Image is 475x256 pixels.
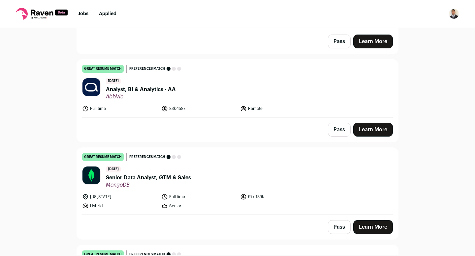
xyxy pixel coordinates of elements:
[77,60,398,117] a: great resume match Preferences match [DATE] Analyst, BI & Analytics - AA AbbVie Full time 83k-158...
[328,220,351,234] button: Pass
[106,86,176,93] span: Analyst, BI & Analytics - AA
[82,166,100,184] img: c5bf07b10918668e1a31cfea1b7e5a4b07ede11153f090b12a787418ee836f43.png
[106,182,191,188] span: MongoDB
[82,193,157,200] li: [US_STATE]
[82,78,100,96] img: 9bb8f42bc2a01c8d2368b17f7f6ecb2cf3778cc0eeedc100ffeb73f28e689dc1.jpg
[328,35,351,48] button: Pass
[78,12,88,16] a: Jobs
[77,148,398,215] a: great resume match Preferences match [DATE] Senior Data Analyst, GTM & Sales MongoDB [US_STATE] F...
[161,193,237,200] li: Full time
[161,203,237,209] li: Senior
[240,105,315,112] li: Remote
[449,9,459,19] img: 7594079-medium_jpg
[161,105,237,112] li: 83k-158k
[106,166,121,172] span: [DATE]
[99,12,116,16] a: Applied
[129,154,165,160] span: Preferences match
[106,93,176,100] span: AbbVie
[353,123,393,137] a: Learn More
[106,78,121,84] span: [DATE]
[240,193,315,200] li: 97k-189k
[353,35,393,48] a: Learn More
[106,174,191,182] span: Senior Data Analyst, GTM & Sales
[328,123,351,137] button: Pass
[82,105,157,112] li: Full time
[353,220,393,234] a: Learn More
[82,153,124,161] div: great resume match
[82,203,157,209] li: Hybrid
[129,65,165,72] span: Preferences match
[449,9,459,19] button: Open dropdown
[82,65,124,73] div: great resume match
